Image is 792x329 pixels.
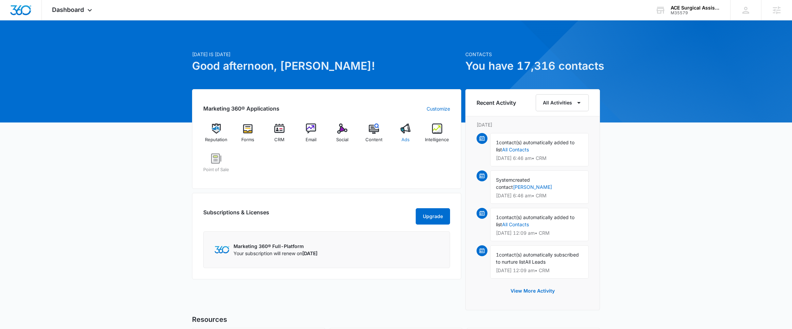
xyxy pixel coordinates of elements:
[274,136,285,143] span: CRM
[266,124,293,148] a: CRM
[496,252,579,265] span: contact(s) automatically subscribed to nurture list
[203,124,229,148] a: Reputation
[361,124,387,148] a: Content
[214,246,229,253] img: Marketing 360 Logo
[234,243,317,250] p: Marketing 360® Full-Platform
[336,136,348,143] span: Social
[302,250,317,256] span: [DATE]
[477,121,589,128] p: [DATE]
[234,250,317,257] p: Your subscription will renew on
[365,136,382,143] span: Content
[671,11,720,15] div: account id
[671,5,720,11] div: account name
[502,147,529,152] a: All Contacts
[52,6,84,13] span: Dashboard
[496,214,574,227] span: contact(s) automatically added to list
[496,214,499,220] span: 1
[192,314,600,325] h5: Resources
[513,184,552,190] a: [PERSON_NAME]
[235,124,261,148] a: Forms
[496,156,583,161] p: [DATE] 6:46 am • CRM
[393,124,419,148] a: Ads
[496,139,499,145] span: 1
[203,104,279,113] h2: Marketing 360® Applications
[203,153,229,178] a: Point of Sale
[465,58,600,74] h1: You have 17,316 contacts
[205,136,227,143] span: Reputation
[401,136,410,143] span: Ads
[192,58,461,74] h1: Good afternoon, [PERSON_NAME]!
[525,259,546,265] span: All Leads
[496,268,583,273] p: [DATE] 12:09 am • CRM
[496,252,499,258] span: 1
[496,231,583,235] p: [DATE] 12:09 am • CRM
[424,124,450,148] a: Intelligence
[192,51,461,58] p: [DATE] is [DATE]
[241,136,254,143] span: Forms
[298,124,324,148] a: Email
[416,208,450,225] button: Upgrade
[536,94,589,111] button: All Activities
[496,139,574,152] span: contact(s) automatically added to list
[465,51,600,58] p: Contacts
[502,221,529,227] a: All Contacts
[203,166,229,173] span: Point of Sale
[504,283,562,299] button: View More Activity
[477,99,516,107] h6: Recent Activity
[496,177,530,190] span: created contact
[306,136,316,143] span: Email
[203,208,269,222] h2: Subscriptions & Licenses
[496,177,513,183] span: System
[427,105,450,112] a: Customize
[425,136,449,143] span: Intelligence
[496,193,583,198] p: [DATE] 6:46 am • CRM
[329,124,356,148] a: Social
